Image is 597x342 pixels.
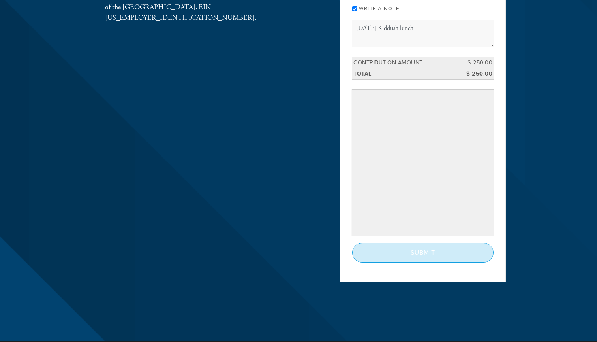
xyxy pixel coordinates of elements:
td: Total [352,68,458,80]
input: Submit [352,243,494,263]
label: Write a note [359,6,399,12]
iframe: Secure payment input frame [354,91,492,234]
td: $ 250.00 [458,68,494,80]
td: $ 250.00 [458,57,494,68]
td: Contribution Amount [352,57,458,68]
